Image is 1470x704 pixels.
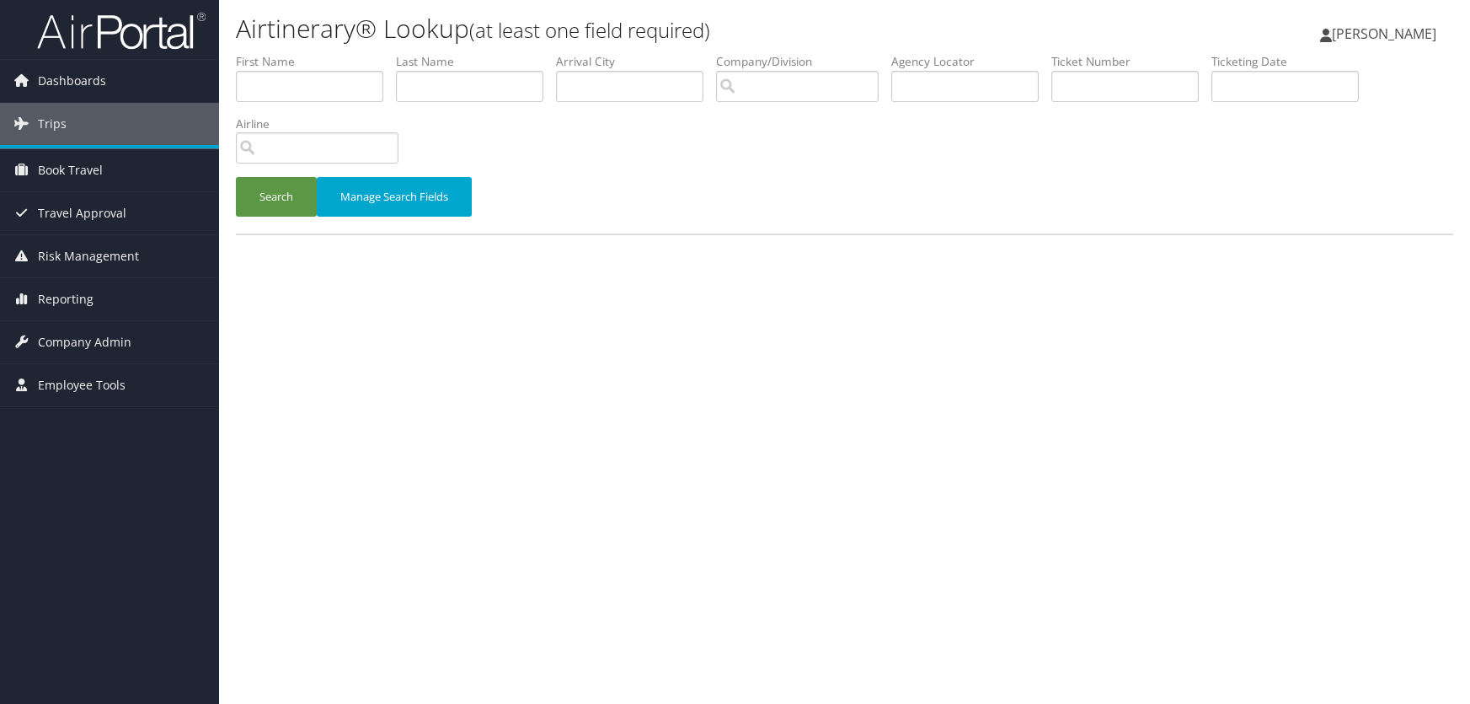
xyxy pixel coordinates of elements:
button: Manage Search Fields [317,177,472,217]
label: Airline [236,116,411,132]
img: airportal-logo.png [37,11,206,51]
label: Ticketing Date [1211,53,1371,70]
label: Last Name [396,53,556,70]
label: Arrival City [556,53,716,70]
small: (at least one field required) [469,16,710,44]
button: Search [236,177,317,217]
span: Trips [38,103,67,145]
label: First Name [236,53,396,70]
span: Reporting [38,278,94,320]
span: Travel Approval [38,192,126,234]
span: Dashboards [38,60,106,102]
span: Company Admin [38,321,131,363]
label: Agency Locator [891,53,1051,70]
span: Employee Tools [38,364,126,406]
label: Company/Division [716,53,891,70]
span: Risk Management [38,235,139,277]
a: [PERSON_NAME] [1320,8,1453,59]
h1: Airtinerary® Lookup [236,11,1047,46]
span: [PERSON_NAME] [1332,24,1436,43]
span: Book Travel [38,149,103,191]
label: Ticket Number [1051,53,1211,70]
